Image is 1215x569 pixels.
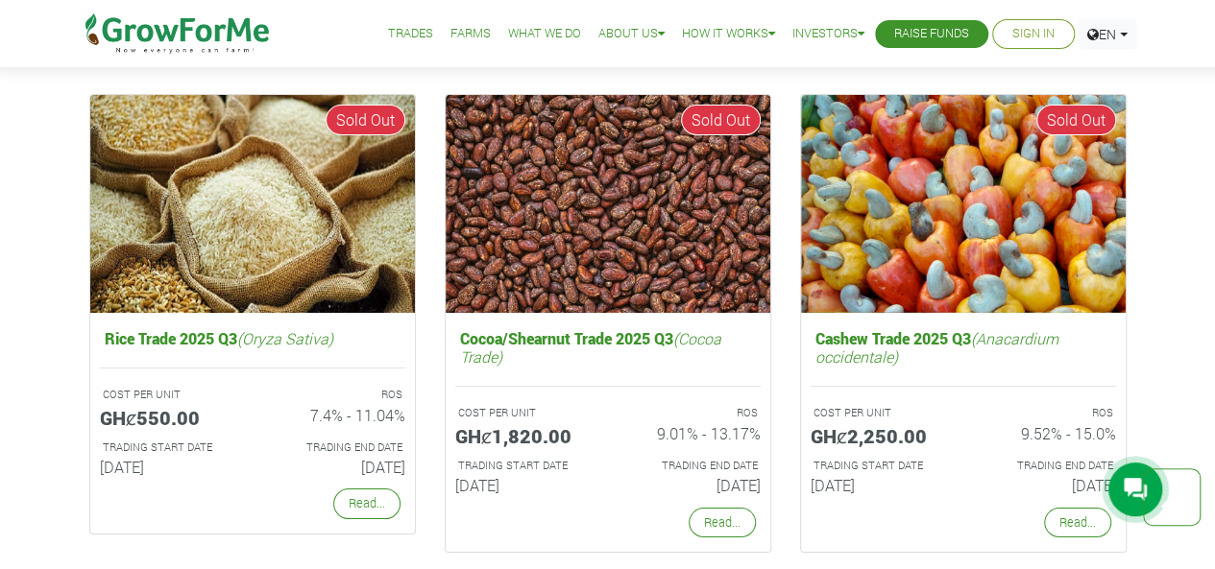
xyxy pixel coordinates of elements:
p: Estimated Trading End Date [270,439,402,456]
img: growforme image [801,95,1126,313]
h6: 7.4% - 11.04% [267,406,405,424]
i: (Oryza Sativa) [237,328,333,348]
h6: [DATE] [267,458,405,476]
p: COST PER UNIT [814,405,946,421]
p: COST PER UNIT [458,405,591,421]
h5: Cocoa/Shearnut Trade 2025 Q3 [455,324,761,370]
a: Trades [388,24,433,44]
h6: [DATE] [811,476,949,494]
span: Sold Out [681,105,761,135]
img: growforme image [446,95,770,313]
h6: [DATE] [978,476,1116,494]
a: Read... [1044,508,1111,537]
p: Estimated Trading Start Date [814,458,946,474]
i: (Anacardium occidentale) [815,328,1058,367]
i: (Cocoa Trade) [460,328,721,367]
a: How it Works [682,24,775,44]
h5: Cashew Trade 2025 Q3 [811,324,1116,370]
h6: 9.52% - 15.0% [978,424,1116,442]
a: About Us [598,24,665,44]
p: ROS [270,387,402,403]
a: Farms [450,24,491,44]
a: What We Do [508,24,581,44]
p: Estimated Trading Start Date [458,458,591,474]
img: growforme image [90,95,415,313]
span: Sold Out [1036,105,1116,135]
h5: Rice Trade 2025 Q3 [100,324,405,352]
a: Sign In [1012,24,1055,44]
p: Estimated Trading End Date [981,458,1113,474]
p: ROS [981,405,1113,421]
p: Estimated Trading Start Date [103,439,235,456]
p: ROS [625,405,758,421]
a: Raise Funds [894,24,969,44]
h5: GHȼ550.00 [100,406,238,429]
a: Read... [689,508,756,537]
p: Estimated Trading End Date [625,458,758,474]
h6: 9.01% - 13.17% [622,424,761,442]
span: Sold Out [326,105,405,135]
a: Read... [333,488,401,518]
h6: [DATE] [100,458,238,476]
h6: [DATE] [455,476,594,494]
h5: GHȼ1,820.00 [455,424,594,447]
h6: [DATE] [622,476,761,494]
a: EN [1079,19,1136,49]
h5: GHȼ2,250.00 [811,424,949,447]
p: COST PER UNIT [103,387,235,403]
a: Investors [792,24,864,44]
